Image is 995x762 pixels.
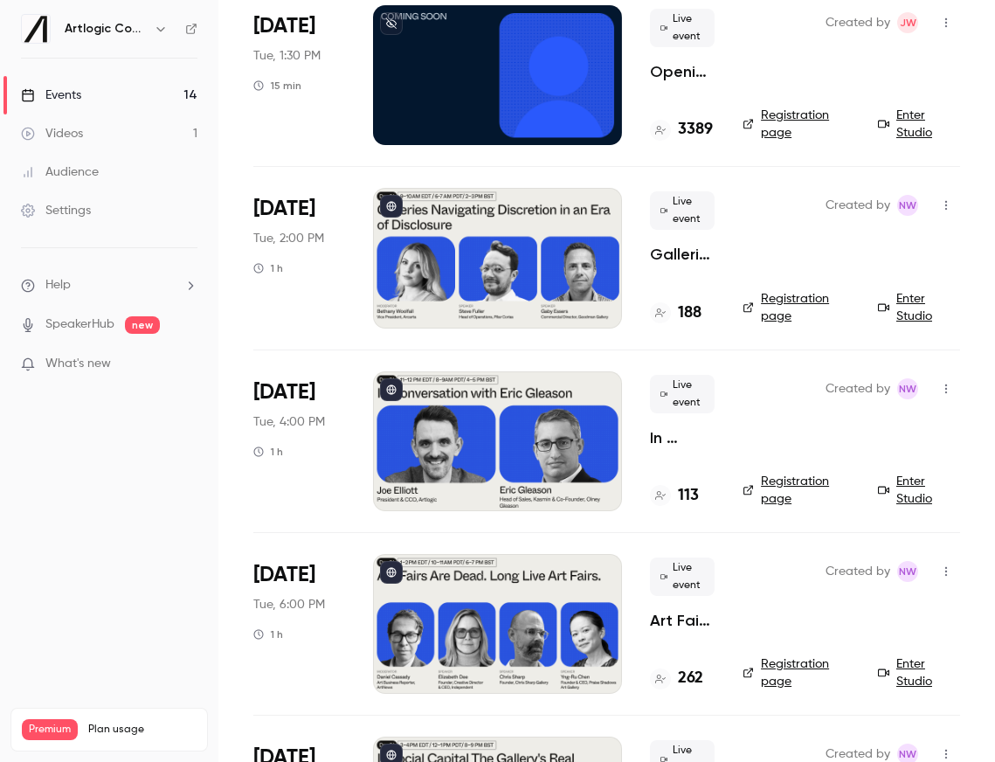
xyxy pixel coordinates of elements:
a: Registration page [743,655,857,690]
span: Natasha Whiffin [897,561,918,582]
a: Enter Studio [878,290,960,325]
span: new [125,316,160,334]
span: Live event [650,375,715,413]
div: 1 h [253,627,283,641]
span: Natasha Whiffin [897,378,918,399]
a: Registration page [743,107,857,142]
span: Created by [826,561,890,582]
span: Live event [650,558,715,596]
span: Tue, 6:00 PM [253,596,325,613]
h4: 113 [678,484,699,508]
a: In Conversation with [PERSON_NAME] [650,427,715,448]
div: Sep 16 Tue, 6:00 PM (Europe/London) [253,554,345,694]
span: [DATE] [253,378,315,406]
div: Events [21,87,81,104]
a: SpeakerHub [45,315,114,334]
span: [DATE] [253,12,315,40]
div: 1 h [253,445,283,459]
h4: 3389 [678,118,713,142]
span: Live event [650,9,715,47]
a: Registration page [743,290,857,325]
span: Live event [650,191,715,230]
iframe: Noticeable Trigger [176,357,197,372]
h4: 262 [678,667,703,690]
img: Artlogic Connect 2025 [22,15,50,43]
span: Created by [826,378,890,399]
div: Audience [21,163,99,181]
span: What's new [45,355,111,373]
a: 113 [650,484,699,508]
span: Tue, 2:00 PM [253,230,324,247]
span: [DATE] [253,195,315,223]
a: Enter Studio [878,473,960,508]
span: NW [899,378,916,399]
li: help-dropdown-opener [21,276,197,294]
a: Enter Studio [878,655,960,690]
div: 1 h [253,261,283,275]
span: [DATE] [253,561,315,589]
div: Sep 16 Tue, 4:00 PM (Europe/Dublin) [253,371,345,511]
span: Tue, 4:00 PM [253,413,325,431]
div: 15 min [253,79,301,93]
div: Videos [21,125,83,142]
span: Created by [826,195,890,216]
a: Art Fairs Are Dead. Long Live Art Fairs. [650,610,715,631]
span: NW [899,195,916,216]
span: Tue, 1:30 PM [253,47,321,65]
span: Jack Walden [897,12,918,33]
a: Galleries Navigating Discretion in an Era of Disclosure [650,244,715,265]
a: Opening Remarks [650,61,715,82]
span: Premium [22,719,78,740]
span: Created by [826,12,890,33]
span: Natasha Whiffin [897,195,918,216]
a: 3389 [650,118,713,142]
span: Help [45,276,71,294]
a: 188 [650,301,701,325]
span: NW [899,561,916,582]
h4: 188 [678,301,701,325]
span: Plan usage [88,723,197,737]
a: 262 [650,667,703,690]
div: Sep 16 Tue, 1:30 PM (Europe/London) [253,5,345,145]
a: Enter Studio [878,107,960,142]
div: Settings [21,202,91,219]
h6: Artlogic Connect 2025 [65,20,147,38]
div: Sep 16 Tue, 2:00 PM (Europe/London) [253,188,345,328]
span: JW [900,12,916,33]
a: Registration page [743,473,857,508]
